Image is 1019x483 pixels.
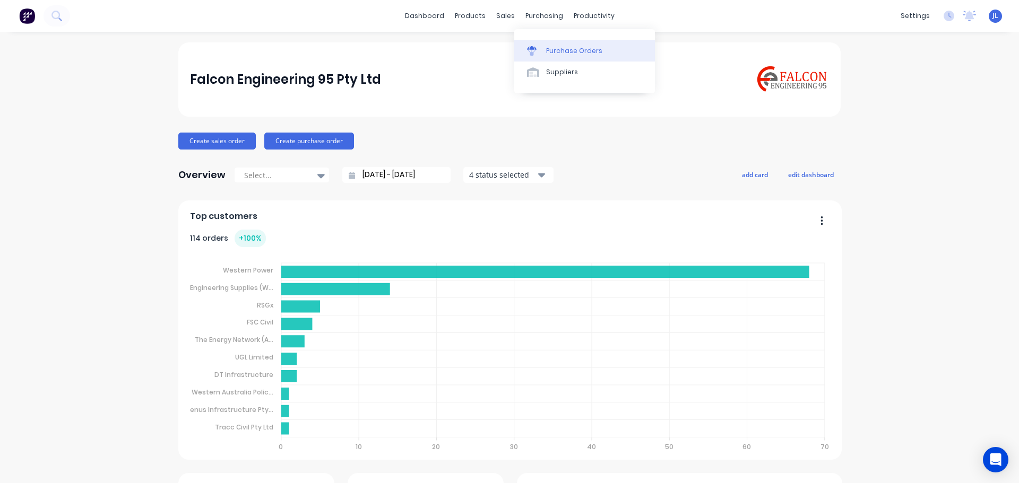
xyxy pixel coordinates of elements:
span: Top customers [190,210,257,223]
button: 4 status selected [463,167,554,183]
tspan: 60 [743,442,752,451]
div: Overview [178,164,226,186]
a: dashboard [400,8,450,24]
div: purchasing [520,8,568,24]
tspan: UGL Limited [235,353,273,362]
div: Open Intercom Messenger [983,447,1008,472]
button: edit dashboard [781,168,841,181]
tspan: Engineering Supplies (W... [190,283,273,292]
div: settings [895,8,935,24]
button: Create sales order [178,133,256,150]
div: + 100 % [235,230,266,247]
div: sales [491,8,520,24]
button: Create purchase order [264,133,354,150]
div: products [450,8,491,24]
tspan: Tracc Civil Pty Ltd [215,423,273,432]
div: Falcon Engineering 95 Pty Ltd [190,69,381,90]
tspan: 20 [432,442,440,451]
tspan: Genus Infrastructure Pty... [185,405,273,414]
div: Purchase Orders [546,46,602,56]
tspan: 10 [355,442,361,451]
tspan: Western Australia Polic... [192,388,273,397]
a: Suppliers [514,62,655,83]
div: 4 status selected [469,169,536,180]
tspan: DT Infrastructure [214,370,273,379]
div: 114 orders [190,230,266,247]
tspan: 50 [666,442,674,451]
tspan: Western Power [223,266,273,275]
span: JL [992,11,998,21]
div: Suppliers [546,67,578,77]
tspan: 70 [821,442,830,451]
a: Purchase Orders [514,40,655,61]
tspan: The Energy Network (A... [195,335,273,344]
tspan: 0 [279,442,283,451]
div: productivity [568,8,620,24]
tspan: FSC Civil [247,318,273,327]
button: add card [735,168,775,181]
tspan: RSGx [257,300,274,309]
img: Factory [19,8,35,24]
tspan: 40 [588,442,597,451]
tspan: 30 [510,442,518,451]
img: Falcon Engineering 95 Pty Ltd [755,64,829,94]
